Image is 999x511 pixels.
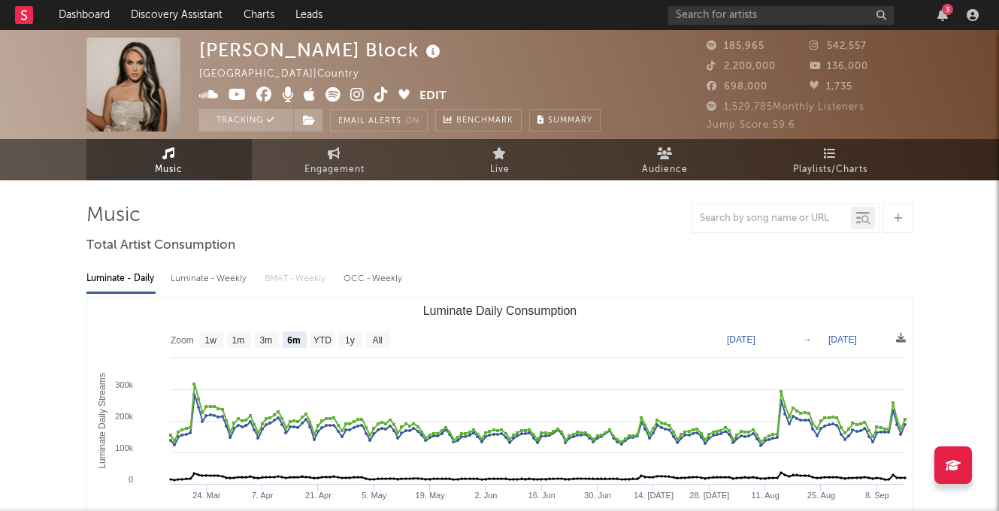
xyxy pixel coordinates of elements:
[751,491,779,500] text: 11. Aug
[115,443,133,452] text: 100k
[942,4,953,15] div: 3
[748,139,913,180] a: Playlists/Charts
[199,65,376,83] div: [GEOGRAPHIC_DATA] | Country
[330,109,428,132] button: Email AlertsOn
[419,87,447,106] button: Edit
[362,491,387,500] text: 5. May
[707,62,776,71] span: 2,200,000
[417,139,583,180] a: Live
[199,38,444,62] div: [PERSON_NAME] Block
[415,491,445,500] text: 19. May
[810,82,852,92] span: 1,735
[96,373,107,468] text: Luminate Daily Streams
[422,304,577,317] text: Luminate Daily Consumption
[155,161,183,179] span: Music
[793,161,867,179] span: Playlists/Charts
[372,335,382,346] text: All
[810,41,867,51] span: 542,557
[252,139,417,180] a: Engagement
[456,112,513,130] span: Benchmark
[344,266,404,292] div: OCC - Weekly
[668,6,894,25] input: Search for artists
[305,491,331,500] text: 21. Apr
[707,82,767,92] span: 698,000
[171,266,250,292] div: Luminate - Weekly
[490,161,510,179] span: Live
[171,335,194,346] text: Zoom
[584,491,611,500] text: 30. Jun
[232,335,244,346] text: 1m
[727,334,755,345] text: [DATE]
[115,412,133,421] text: 200k
[313,335,331,346] text: YTD
[474,491,497,500] text: 2. Jun
[810,62,868,71] span: 136,000
[529,109,601,132] button: Summary
[707,41,764,51] span: 185,965
[435,109,522,132] a: Benchmark
[259,335,272,346] text: 3m
[405,117,419,125] em: On
[803,334,812,345] text: →
[304,161,365,179] span: Engagement
[345,335,355,346] text: 1y
[692,213,851,225] input: Search by song name or URL
[548,116,592,125] span: Summary
[707,102,864,112] span: 1,529,785 Monthly Listeners
[128,475,132,484] text: 0
[807,491,834,500] text: 25. Aug
[642,161,688,179] span: Audience
[528,491,555,500] text: 16. Jun
[86,266,156,292] div: Luminate - Daily
[192,491,221,500] text: 24. Mar
[707,120,795,130] span: Jump Score: 59.6
[86,237,235,255] span: Total Artist Consumption
[583,139,748,180] a: Audience
[204,335,216,346] text: 1w
[287,335,300,346] text: 6m
[251,491,273,500] text: 7. Apr
[937,9,948,21] button: 3
[633,491,673,500] text: 14. [DATE]
[689,491,729,500] text: 28. [DATE]
[828,334,857,345] text: [DATE]
[199,109,293,132] button: Tracking
[86,139,252,180] a: Music
[864,491,889,500] text: 8. Sep
[115,380,133,389] text: 300k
